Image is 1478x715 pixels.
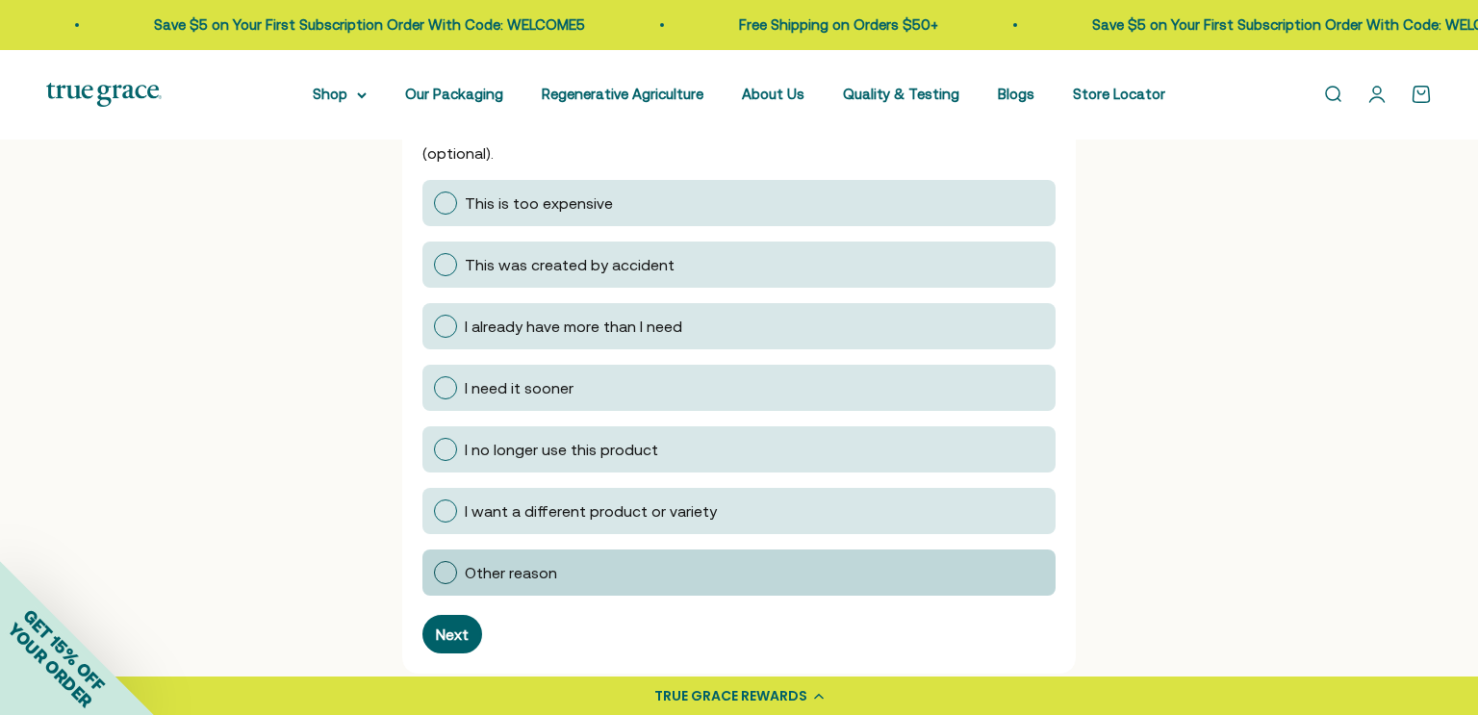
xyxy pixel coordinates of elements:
p: Save $5 on Your First Subscription Order With Code: WELCOME5 [67,13,498,37]
span: This is too expensive [465,194,613,212]
a: Free Shipping on Orders $50+ [652,16,852,33]
span: This was created by accident [465,256,675,273]
p: Save $5 on Your First Subscription Order With Code: WELCOME5 [1006,13,1437,37]
a: About Us [742,86,804,102]
span: I need it sooner [465,379,573,396]
a: Blogs [998,86,1034,102]
a: Regenerative Agriculture [542,86,703,102]
span: I already have more than I need [465,318,682,335]
div: TRUE GRACE REWARDS [654,686,807,706]
span: Other reason [465,564,557,581]
span: I no longer use this product [465,441,658,458]
span: GET 15% OFF [19,605,109,695]
div: Next [436,626,469,642]
a: Quality & Testing [843,86,959,102]
button: Next [422,615,482,653]
summary: Shop [313,83,367,106]
span: I want a different product or variety [465,502,717,520]
a: Our Packaging [405,86,503,102]
a: Store Locator [1073,86,1165,102]
span: YOUR ORDER [4,619,96,711]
